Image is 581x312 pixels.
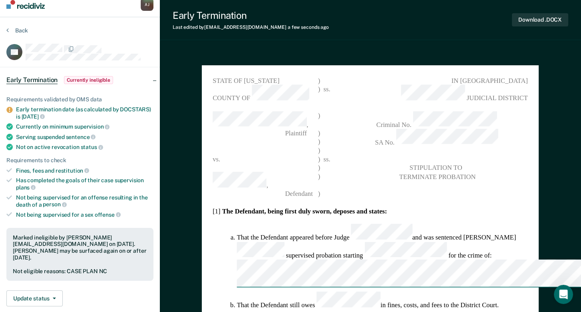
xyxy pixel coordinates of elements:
[320,155,333,163] span: ss.
[173,10,329,21] div: Early Termination
[213,129,307,137] span: Plaintiff
[346,111,528,129] span: Criminal No.
[6,76,58,84] span: Early Termination
[66,134,96,140] span: sentence
[43,201,66,207] span: person
[237,224,528,290] li: That the Defendant appeared before Judge and was sentenced [PERSON_NAME] supervised probation sta...
[222,207,387,215] strong: The Defendant, being first duly sworn, deposes and states:
[74,123,109,130] span: supervision
[213,172,318,189] span: ,
[6,290,63,306] button: Update status
[16,211,153,218] div: Not being supervised for a sex
[13,268,147,275] div: Not eligible reasons: CASE PLAN NC
[64,76,113,84] span: Currently ineligible
[213,190,313,197] span: Defendant
[346,129,528,146] span: SA No.
[346,163,528,181] pre: STIPULATION TO TERMINATE PROBATION
[16,184,36,191] span: plans
[320,85,333,103] span: ss.
[13,234,147,261] div: Marked ineligible by [PERSON_NAME][EMAIL_ADDRESS][DOMAIN_NAME] on [DATE]. [PERSON_NAME] may be su...
[318,111,320,129] span: )
[213,111,318,129] span: ,
[95,211,121,218] span: offense
[346,85,528,103] span: JUDICIAL DISTRICT
[16,106,153,120] div: Early termination date (as calculated by DOCSTARS) is [DATE]
[318,129,320,137] span: )
[16,133,153,141] div: Serving suspended
[16,143,153,151] div: Not on active revocation
[213,207,528,215] section: [1]
[512,13,568,26] button: Download .DOCX
[213,85,318,103] span: COUNTY OF
[318,172,320,189] span: )
[56,167,89,174] span: restitution
[6,157,153,164] div: Requirements to check
[81,144,103,150] span: status
[318,85,320,103] span: )
[237,292,528,310] li: That the Defendant still owes in fines, costs, and fees to the District Court.
[6,27,28,34] button: Back
[318,155,320,163] span: )
[288,24,329,30] span: a few seconds ago
[16,167,153,174] div: Fines, fees and
[16,177,153,191] div: Has completed the goals of their case supervision
[6,96,153,103] div: Requirements validated by OMS data
[554,285,573,304] iframe: Intercom live chat
[213,155,221,163] span: vs.
[16,123,153,130] div: Currently on minimum
[173,24,329,30] div: Last edited by [EMAIL_ADDRESS][DOMAIN_NAME]
[318,163,320,172] span: )
[318,146,320,155] span: )
[318,189,320,198] span: )
[318,137,320,146] span: )
[346,76,528,85] span: IN [GEOGRAPHIC_DATA]
[213,76,318,85] span: STATE OF [US_STATE]
[16,194,153,208] div: Not being supervised for an offense resulting in the death of a
[318,76,320,85] span: )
